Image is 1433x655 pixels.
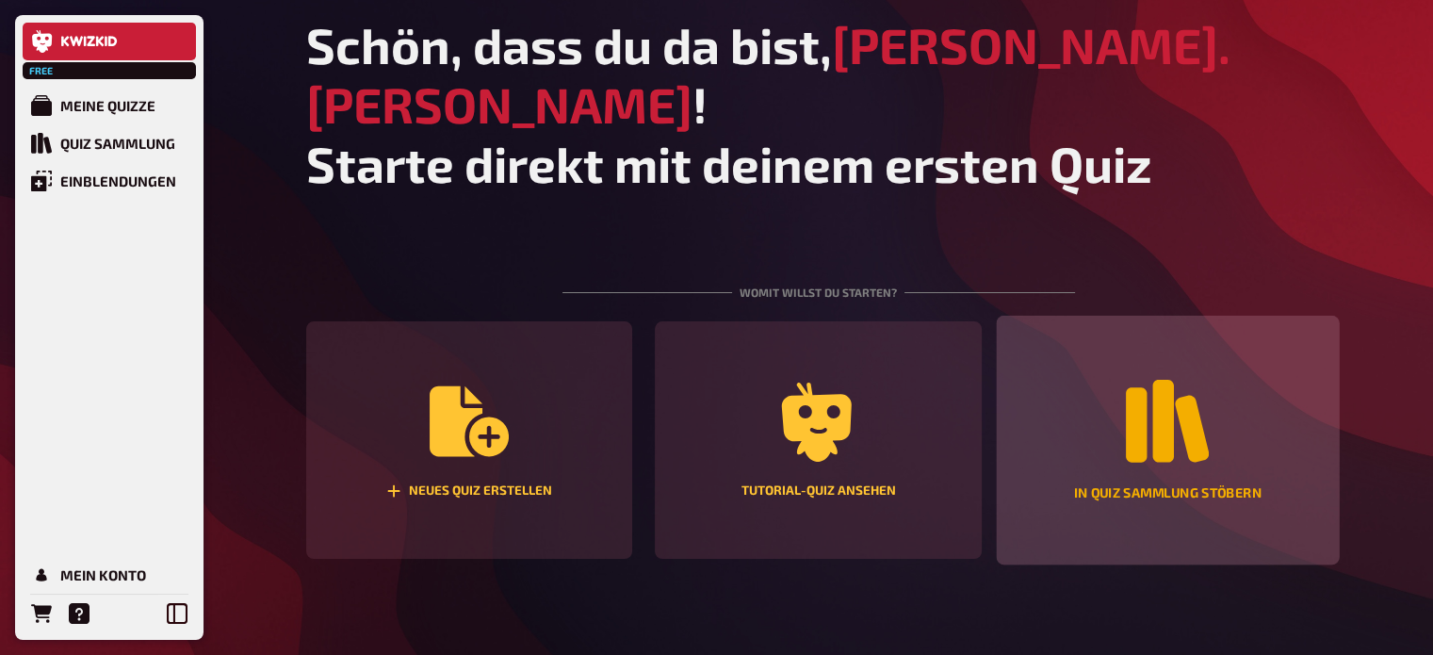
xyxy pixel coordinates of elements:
a: Einblendungen [23,162,196,200]
div: Einblendungen [60,172,176,189]
div: Mein Konto [60,566,146,583]
div: In Quiz Sammlung stöbern [1073,487,1262,500]
a: Meine Quizze [23,87,196,124]
a: Mein Konto [23,556,196,594]
a: Bestellungen [23,595,60,632]
div: Womit willst du starten? [562,238,1075,321]
div: Tutorial-Quiz ansehen [741,484,895,498]
button: Neues Quiz erstellen [306,321,633,559]
a: Tutorial-Quiz ansehen [655,321,982,559]
span: [PERSON_NAME].[PERSON_NAME] [306,15,1230,134]
a: Quiz Sammlung [23,124,196,162]
span: Free [24,65,58,76]
div: Neues Quiz erstellen [386,483,552,499]
div: Meine Quizze [60,97,155,114]
a: Hilfe [60,595,98,632]
h1: Schön, dass du da bist, ! Starte direkt mit deinem ersten Quiz [306,15,1331,193]
a: In Quiz Sammlung stöbern [996,316,1339,565]
div: Quiz Sammlung [60,135,175,152]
